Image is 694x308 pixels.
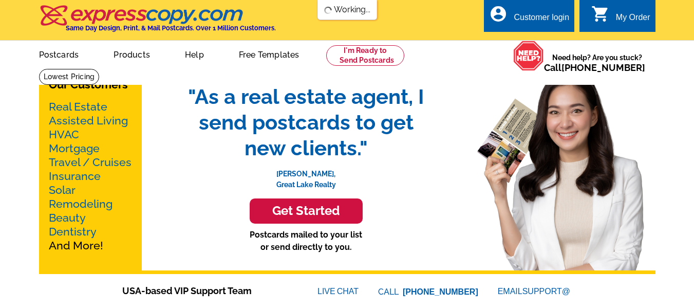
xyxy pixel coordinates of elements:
[49,211,86,224] a: Beauty
[378,286,400,298] font: CALL
[49,225,97,238] a: Dentistry
[49,197,112,210] a: Remodeling
[561,62,645,73] a: [PHONE_NUMBER]
[489,5,508,23] i: account_circle
[49,100,132,252] p: And More!
[49,184,76,196] a: Solar
[544,52,650,73] span: Need help? Are you stuck?
[489,11,569,24] a: account_circle Customer login
[178,198,435,224] a: Get Started
[317,287,359,296] a: LIVECHAT
[591,5,610,23] i: shopping_cart
[49,114,128,127] a: Assisted Living
[222,42,316,66] a: Free Templates
[178,161,435,190] p: [PERSON_NAME], Great Lake Realty
[66,24,276,32] h4: Same Day Design, Print, & Mail Postcards. Over 1 Million Customers.
[49,156,132,169] a: Travel / Cruises
[178,84,435,161] span: "As a real estate agent, I send postcards to get new clients."
[498,287,572,296] a: EMAILSUPPORT@
[168,42,220,66] a: Help
[178,229,435,253] p: Postcards mailed to your list or send directly to you.
[317,285,337,298] font: LIVE
[324,6,332,14] img: loading...
[591,11,650,24] a: shopping_cart My Order
[23,42,96,66] a: Postcards
[403,287,478,296] a: [PHONE_NUMBER]
[122,284,287,298] span: USA-based VIP Support Team
[49,142,100,155] a: Mortgage
[514,13,569,27] div: Customer login
[616,13,650,27] div: My Order
[513,41,544,71] img: help
[522,285,572,298] font: SUPPORT@
[97,42,166,66] a: Products
[49,100,107,113] a: Real Estate
[544,62,645,73] span: Call
[49,128,79,141] a: HVAC
[49,170,101,183] a: Insurance
[39,12,276,32] a: Same Day Design, Print, & Mail Postcards. Over 1 Million Customers.
[262,204,350,219] h3: Get Started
